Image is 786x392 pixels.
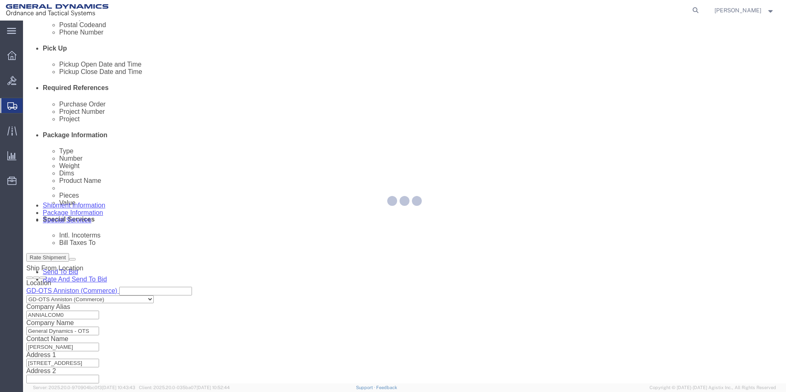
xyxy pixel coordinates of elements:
[714,6,761,15] span: Jennifer Chapa
[6,4,109,16] img: logo
[356,385,377,390] a: Support
[139,385,230,390] span: Client: 2025.20.0-035ba07
[196,385,230,390] span: [DATE] 10:52:44
[376,385,397,390] a: Feedback
[33,385,135,390] span: Server: 2025.20.0-970904bc0f3
[102,385,135,390] span: [DATE] 10:43:43
[650,384,776,391] span: Copyright © [DATE]-[DATE] Agistix Inc., All Rights Reserved
[714,5,775,15] button: [PERSON_NAME]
